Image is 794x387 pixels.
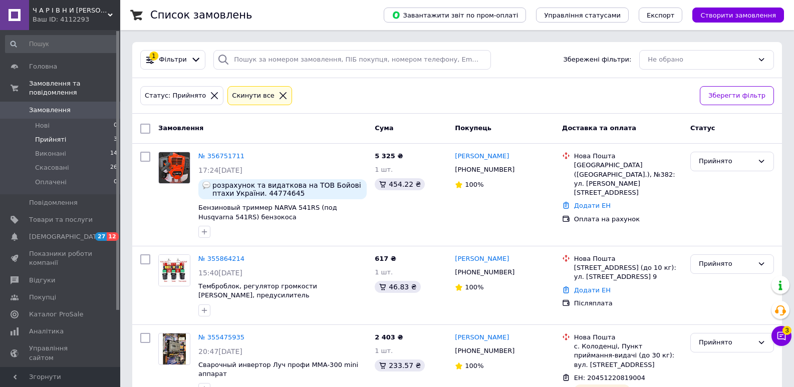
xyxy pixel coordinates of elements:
[149,52,158,61] div: 1
[198,166,242,174] span: 17:24[DATE]
[375,166,393,173] span: 1 шт.
[114,121,117,130] span: 0
[574,342,682,369] div: с. Колоденці, Пункт приймання-видачі (до 30 кг): вул. [STREET_ADDRESS]
[33,15,120,24] div: Ваш ID: 4112293
[453,266,516,279] div: [PHONE_NUMBER]
[648,55,753,65] div: Не обрано
[574,299,682,308] div: Післяплата
[771,326,791,346] button: Чат з покупцем3
[375,124,393,132] span: Cума
[562,124,636,132] span: Доставка та оплата
[375,152,403,160] span: 5 325 ₴
[35,163,69,172] span: Скасовані
[198,152,244,160] a: № 356751711
[110,163,117,172] span: 26
[29,198,78,207] span: Повідомлення
[647,12,675,19] span: Експорт
[700,12,776,19] span: Створити замовлення
[453,344,516,357] div: [PHONE_NUMBER]
[29,293,56,302] span: Покупці
[29,215,93,224] span: Товари та послуги
[455,333,509,342] a: [PERSON_NAME]
[35,178,67,187] span: Оплачені
[198,255,244,262] a: № 355864214
[29,276,55,285] span: Відгуки
[455,152,509,161] a: [PERSON_NAME]
[95,232,107,241] span: 27
[375,281,420,293] div: 46.83 ₴
[682,11,784,19] a: Створити замовлення
[198,333,244,341] a: № 355475935
[29,344,93,362] span: Управління сайтом
[574,202,611,209] a: Додати ЕН
[639,8,683,23] button: Експорт
[33,6,108,15] span: Ч А Р І В Н И Й
[465,181,483,188] span: 100%
[708,91,765,101] span: Зберегти фільтр
[212,181,363,197] span: розрахунок та видаткова на ТОВ Бойові птахи України. 44774645
[159,55,187,65] span: Фільтри
[158,152,190,184] a: Фото товару
[574,263,682,281] div: [STREET_ADDRESS] (до 10 кг): ул. [STREET_ADDRESS] 9
[690,124,715,132] span: Статус
[574,254,682,263] div: Нова Пошта
[375,178,425,190] div: 454.22 ₴
[544,12,621,19] span: Управління статусами
[455,254,509,264] a: [PERSON_NAME]
[198,204,337,221] a: Бензиновый триммер NARVA 541RS (под Husqvarna 541RS) бензокоса
[782,326,791,335] span: 3
[465,283,483,291] span: 100%
[213,50,490,70] input: Пошук за номером замовлення, ПІБ покупця, номером телефону, Email, номером накладної
[455,124,491,132] span: Покупець
[692,8,784,23] button: Створити замовлення
[35,121,50,130] span: Нові
[150,9,252,21] h1: Список замовлень
[574,215,682,224] div: Оплата на рахунок
[384,8,526,23] button: Завантажити звіт по пром-оплаті
[29,62,57,71] span: Головна
[700,86,774,106] button: Зберегти фільтр
[29,232,103,241] span: [DEMOGRAPHIC_DATA]
[29,79,120,97] span: Замовлення та повідомлення
[158,254,190,286] a: Фото товару
[465,362,483,369] span: 100%
[574,161,682,197] div: [GEOGRAPHIC_DATA] ([GEOGRAPHIC_DATA].), №382: ул. [PERSON_NAME][STREET_ADDRESS]
[375,255,396,262] span: 617 ₴
[202,181,210,189] img: :speech_balloon:
[29,106,71,115] span: Замовлення
[198,269,242,277] span: 15:40[DATE]
[198,282,317,299] a: Темброблок, регулятор громкости [PERSON_NAME], предусилитель
[699,337,753,348] div: Прийнято
[375,347,393,354] span: 1 шт.
[114,178,117,187] span: 0
[5,35,118,53] input: Пошук
[35,135,66,144] span: Прийняті
[114,135,117,144] span: 3
[699,259,753,269] div: Прийнято
[35,149,66,158] span: Виконані
[198,361,358,378] a: Сварочный инвертор Луч профи MMA-300 mini аппарат
[574,286,611,294] a: Додати ЕН
[453,163,516,176] div: [PHONE_NUMBER]
[143,91,208,101] div: Статус: Прийнято
[375,333,403,341] span: 2 403 ₴
[159,152,189,183] img: Фото товару
[29,310,83,319] span: Каталог ProSale
[230,91,277,101] div: Cкинути все
[163,333,186,364] img: Фото товару
[375,359,425,371] div: 233.57 ₴
[574,374,645,381] span: ЕН: 20451220819004
[107,232,118,241] span: 12
[699,156,753,167] div: Прийнято
[29,249,93,267] span: Показники роботи компанії
[563,55,631,65] span: Збережені фільтри:
[198,347,242,355] span: 20:47[DATE]
[29,327,64,336] span: Аналітика
[574,152,682,161] div: Нова Пошта
[536,8,629,23] button: Управління статусами
[392,11,518,20] span: Завантажити звіт по пром-оплаті
[158,333,190,365] a: Фото товару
